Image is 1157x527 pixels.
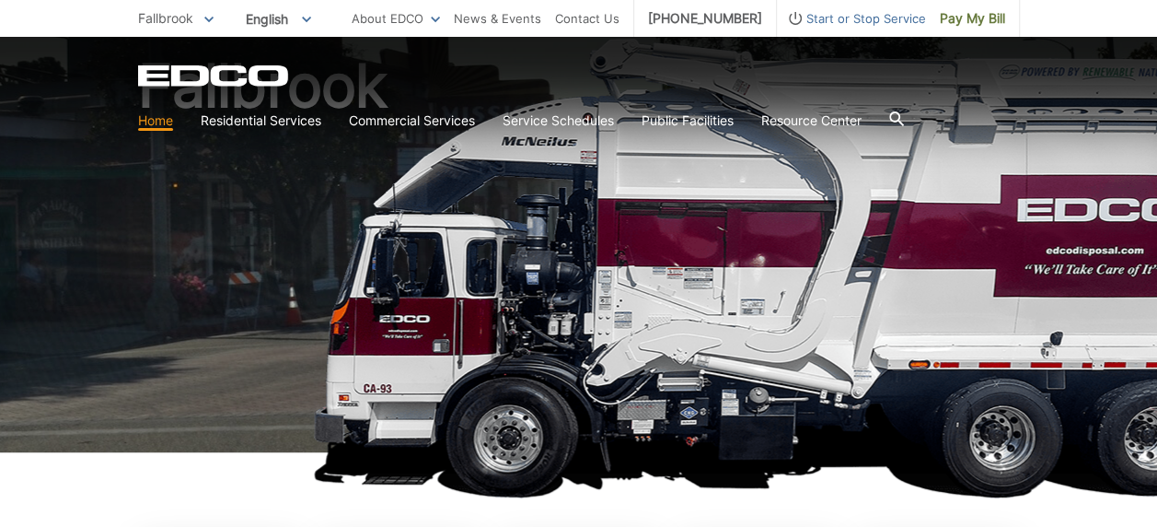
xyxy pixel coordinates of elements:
a: Service Schedules [503,111,614,131]
a: Contact Us [555,8,619,29]
a: Commercial Services [349,111,475,131]
a: Resource Center [761,111,862,131]
a: Residential Services [201,111,321,131]
h1: Fallbrook [138,56,1020,461]
span: English [232,4,325,34]
a: Home [138,111,173,131]
a: EDCD logo. Return to the homepage. [138,64,291,87]
a: News & Events [454,8,541,29]
a: About EDCO [352,8,440,29]
span: Fallbrook [138,10,193,26]
a: Public Facilities [642,111,734,131]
